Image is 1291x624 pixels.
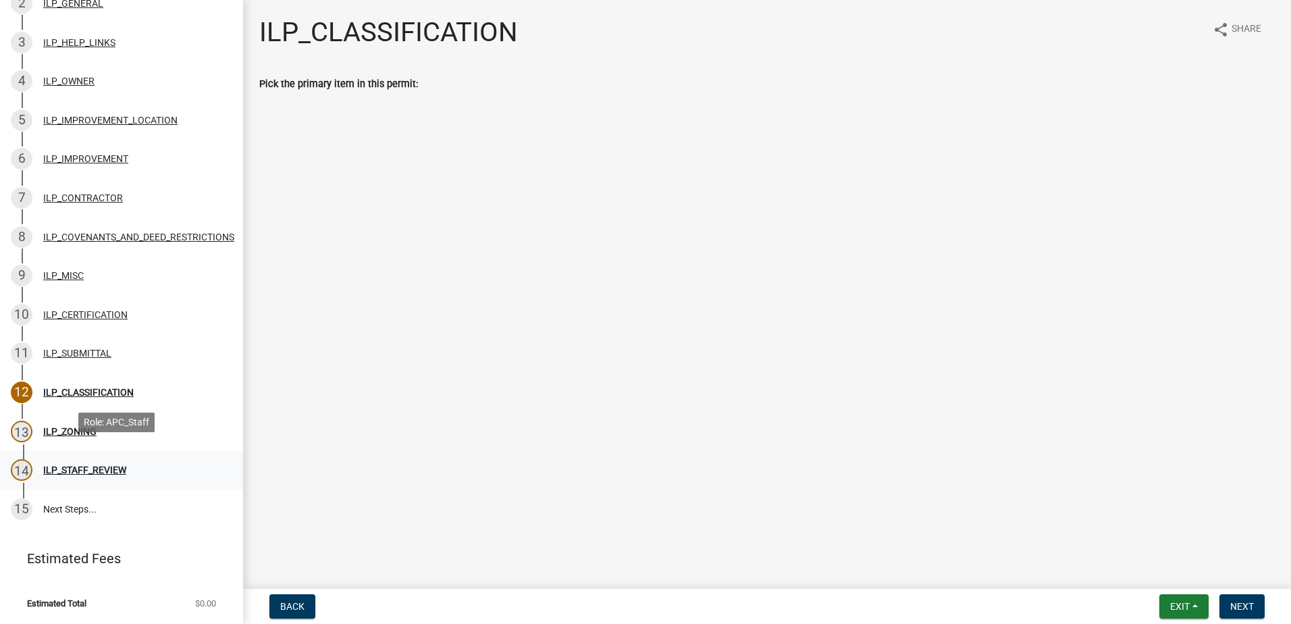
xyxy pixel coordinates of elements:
[43,232,234,242] div: ILP_COVENANTS_AND_DEED_RESTRICTIONS
[11,32,32,53] div: 3
[1219,594,1265,619] button: Next
[43,38,115,47] div: ILP_HELP_LINKS
[280,601,305,612] span: Back
[43,388,134,397] div: ILP_CLASSIFICATION
[11,342,32,364] div: 11
[11,109,32,131] div: 5
[1232,22,1261,38] span: Share
[11,545,221,572] a: Estimated Fees
[11,70,32,92] div: 4
[11,304,32,326] div: 10
[43,427,97,436] div: ILP_ZONING
[43,271,84,280] div: ILP_MISC
[1213,22,1229,38] i: share
[78,413,155,432] div: Role: APC_Staff
[11,187,32,209] div: 7
[1159,594,1209,619] button: Exit
[43,76,95,86] div: ILP_OWNER
[1170,601,1190,612] span: Exit
[43,310,128,319] div: ILP_CERTIFICATION
[27,599,86,608] span: Estimated Total
[11,265,32,286] div: 9
[43,115,178,125] div: ILP_IMPROVEMENT_LOCATION
[43,193,123,203] div: ILP_CONTRACTOR
[43,465,126,475] div: ILP_STAFF_REVIEW
[11,459,32,481] div: 14
[43,348,111,358] div: ILP_SUBMITTAL
[43,154,128,163] div: ILP_IMPROVEMENT
[269,594,315,619] button: Back
[1230,601,1254,612] span: Next
[259,16,518,49] h1: ILP_CLASSIFICATION
[195,599,216,608] span: $0.00
[11,148,32,170] div: 6
[11,226,32,248] div: 8
[11,498,32,520] div: 15
[11,382,32,403] div: 12
[259,80,418,89] label: Pick the primary item in this permit:
[1202,16,1272,43] button: shareShare
[11,421,32,442] div: 13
